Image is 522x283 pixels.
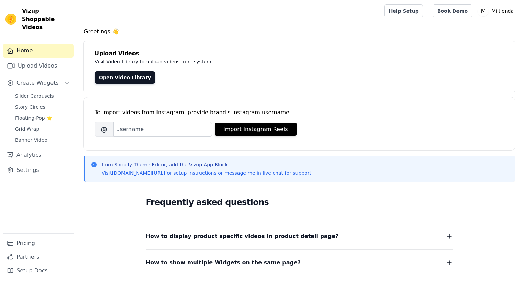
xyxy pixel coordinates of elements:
span: Story Circles [15,104,45,110]
a: Book Demo [433,4,472,17]
span: @ [95,122,113,137]
div: To import videos from Instagram, provide brand's instagram username [95,108,504,117]
a: Analytics [3,148,74,162]
p: Visit for setup instructions or message me in live chat for support. [102,169,313,176]
h2: Frequently asked questions [146,196,453,209]
span: How to show multiple Widgets on the same page? [146,258,301,268]
a: Settings [3,163,74,177]
a: Floating-Pop ⭐ [11,113,74,123]
a: Partners [3,250,74,264]
button: M Mi tienda [478,5,517,17]
a: Help Setup [384,4,423,17]
span: Floating-Pop ⭐ [15,115,52,121]
p: Mi tienda [489,5,517,17]
h4: Greetings 👋! [84,27,515,36]
a: Banner Video [11,135,74,145]
a: Pricing [3,236,74,250]
button: How to show multiple Widgets on the same page? [146,258,453,268]
span: Slider Carousels [15,93,54,99]
span: How to display product specific videos in product detail page? [146,232,339,241]
button: How to display product specific videos in product detail page? [146,232,453,241]
a: Setup Docs [3,264,74,278]
text: M [481,8,486,14]
a: Upload Videos [3,59,74,73]
a: [DOMAIN_NAME][URL] [112,170,165,176]
input: username [113,122,212,137]
span: Banner Video [15,137,47,143]
a: Grid Wrap [11,124,74,134]
h4: Upload Videos [95,49,504,58]
a: Home [3,44,74,58]
span: Vizup Shoppable Videos [22,7,71,32]
span: Create Widgets [16,79,59,87]
a: Open Video Library [95,71,155,84]
button: Create Widgets [3,76,74,90]
span: Grid Wrap [15,126,39,132]
p: Visit Video Library to upload videos from system [95,58,402,66]
a: Slider Carousels [11,91,74,101]
a: Story Circles [11,102,74,112]
button: Import Instagram Reels [215,123,297,136]
p: from Shopify Theme Editor, add the Vizup App Block [102,161,313,168]
img: Vizup [5,14,16,25]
